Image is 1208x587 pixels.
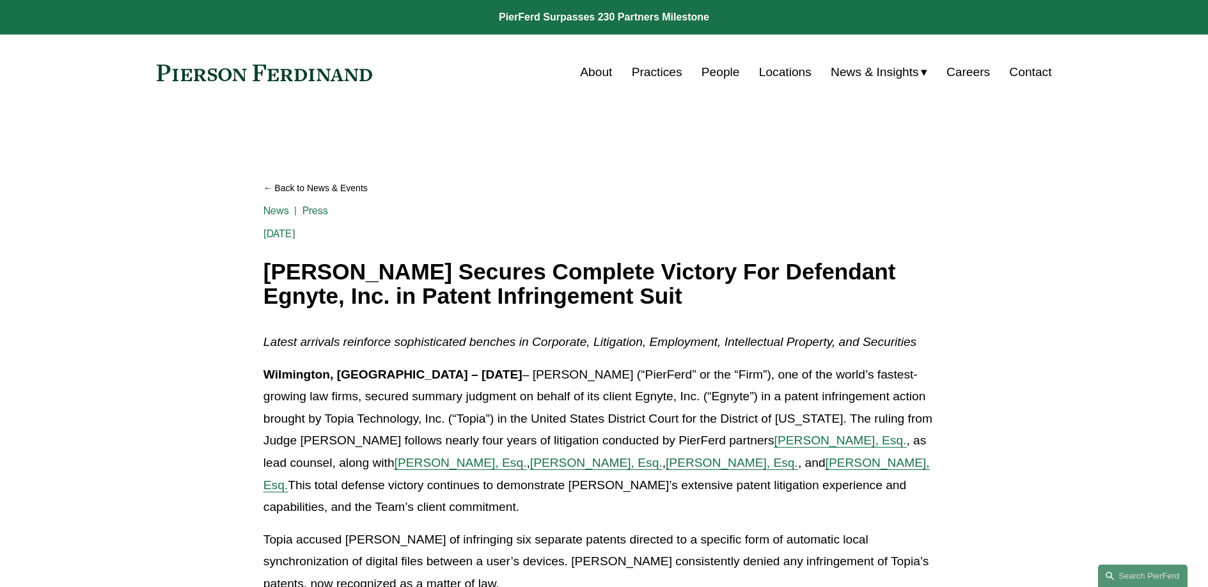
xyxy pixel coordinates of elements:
a: [PERSON_NAME], Esq. [774,434,907,447]
a: folder dropdown [831,60,927,84]
p: – [PERSON_NAME] (“PierFerd” or the “Firm”), one of the world’s fastest-growing law firms, secured... [263,364,945,519]
a: [PERSON_NAME], Esq. [530,456,663,469]
a: [PERSON_NAME], Esq. [263,456,930,492]
a: Contact [1009,60,1051,84]
a: People [702,60,740,84]
a: About [580,60,612,84]
a: News [263,205,290,217]
a: [PERSON_NAME], Esq. [395,456,527,469]
a: Practices [632,60,682,84]
a: Press [302,205,329,217]
em: Latest arrivals reinforce sophisticated benches in Corporate, Litigation, Employment, Intellectua... [263,335,916,348]
a: Locations [759,60,812,84]
a: Back to News & Events [263,177,945,200]
a: [PERSON_NAME], Esq. [666,456,798,469]
a: Careers [946,60,990,84]
span: [DATE] [263,228,295,240]
h1: [PERSON_NAME] Secures Complete Victory For Defendant Egnyte, Inc. in Patent Infringement Suit [263,260,945,309]
strong: Wilmington, [GEOGRAPHIC_DATA] – [DATE] [263,368,522,381]
span: News & Insights [831,61,919,84]
a: Search this site [1098,565,1188,587]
